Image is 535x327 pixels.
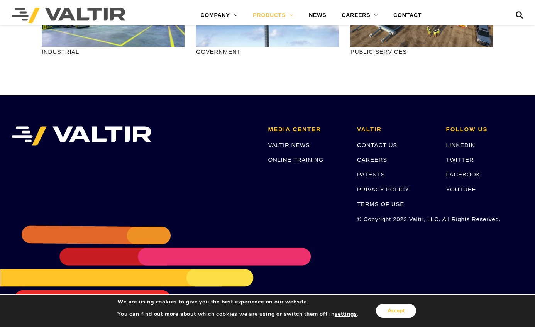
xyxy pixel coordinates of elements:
[446,171,480,178] a: FACEBOOK
[334,8,386,23] a: CAREERS
[357,126,435,133] h2: VALTIR
[193,8,245,23] a: COMPANY
[357,215,435,224] p: © Copyright 2023 Valtir, LLC. All Rights Reserved.
[117,311,358,318] p: You can find out more about which cookies we are using or switch them off in .
[196,47,339,56] p: GOVERNMENT
[357,186,409,193] a: PRIVACY POLICY
[446,142,475,148] a: LINKEDIN
[446,186,476,193] a: YOUTUBE
[42,47,185,56] p: INDUSTRIAL
[386,8,429,23] a: CONTACT
[357,201,404,207] a: TERMS OF USE
[12,8,125,23] img: Valtir
[12,126,152,146] img: VALTIR
[301,8,334,23] a: NEWS
[335,311,357,318] button: settings
[376,304,416,318] button: Accept
[357,156,387,163] a: CAREERS
[268,142,310,148] a: VALTIR NEWS
[357,171,385,178] a: PATENTS
[268,126,345,133] h2: MEDIA CENTER
[446,126,523,133] h2: FOLLOW US
[350,47,493,56] p: PUBLIC SERVICES
[245,8,301,23] a: PRODUCTS
[117,298,358,305] p: We are using cookies to give you the best experience on our website.
[446,156,474,163] a: TWITTER
[268,156,323,163] a: ONLINE TRAINING
[357,142,397,148] a: CONTACT US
